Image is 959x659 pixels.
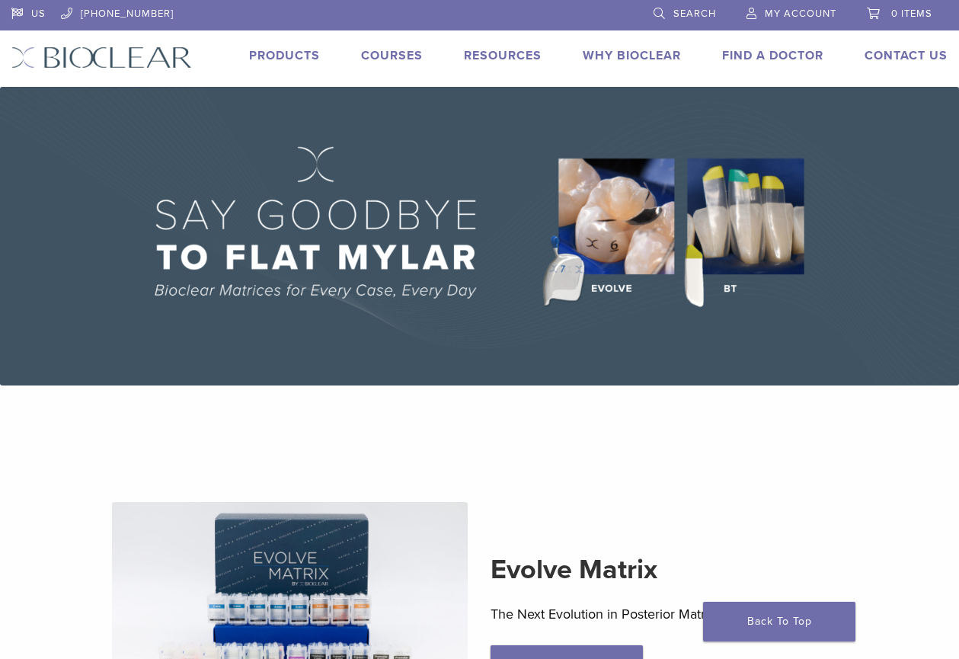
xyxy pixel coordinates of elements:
img: Bioclear [11,46,192,69]
span: 0 items [891,8,932,20]
a: Resources [464,48,542,63]
a: Contact Us [865,48,948,63]
a: Find A Doctor [722,48,823,63]
a: Courses [361,48,423,63]
p: The Next Evolution in Posterior Matrices [491,603,846,625]
a: Why Bioclear [583,48,681,63]
span: My Account [765,8,836,20]
span: Search [673,8,716,20]
a: Products [249,48,320,63]
a: Back To Top [703,602,855,641]
h2: Evolve Matrix [491,552,846,588]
